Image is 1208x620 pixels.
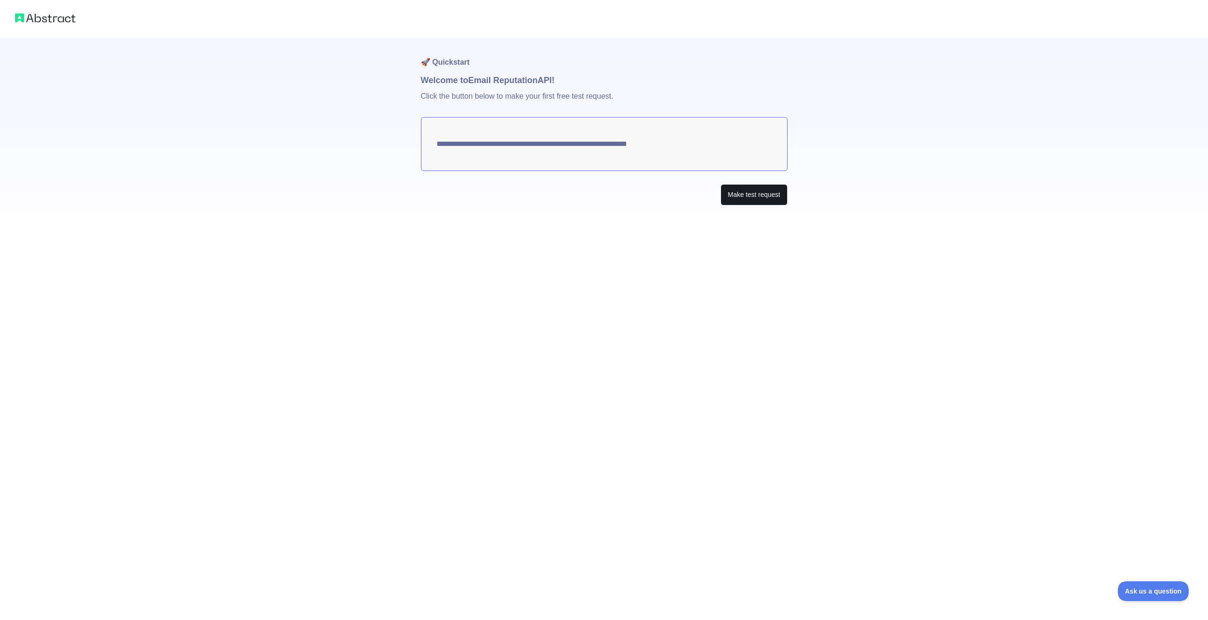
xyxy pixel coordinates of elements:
[1118,581,1189,601] iframe: Toggle Customer Support
[421,87,788,117] p: Click the button below to make your first free test request.
[421,38,788,74] h1: 🚀 Quickstart
[421,74,788,87] h1: Welcome to Email Reputation API!
[15,11,75,25] img: Abstract logo
[721,184,787,205] button: Make test request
